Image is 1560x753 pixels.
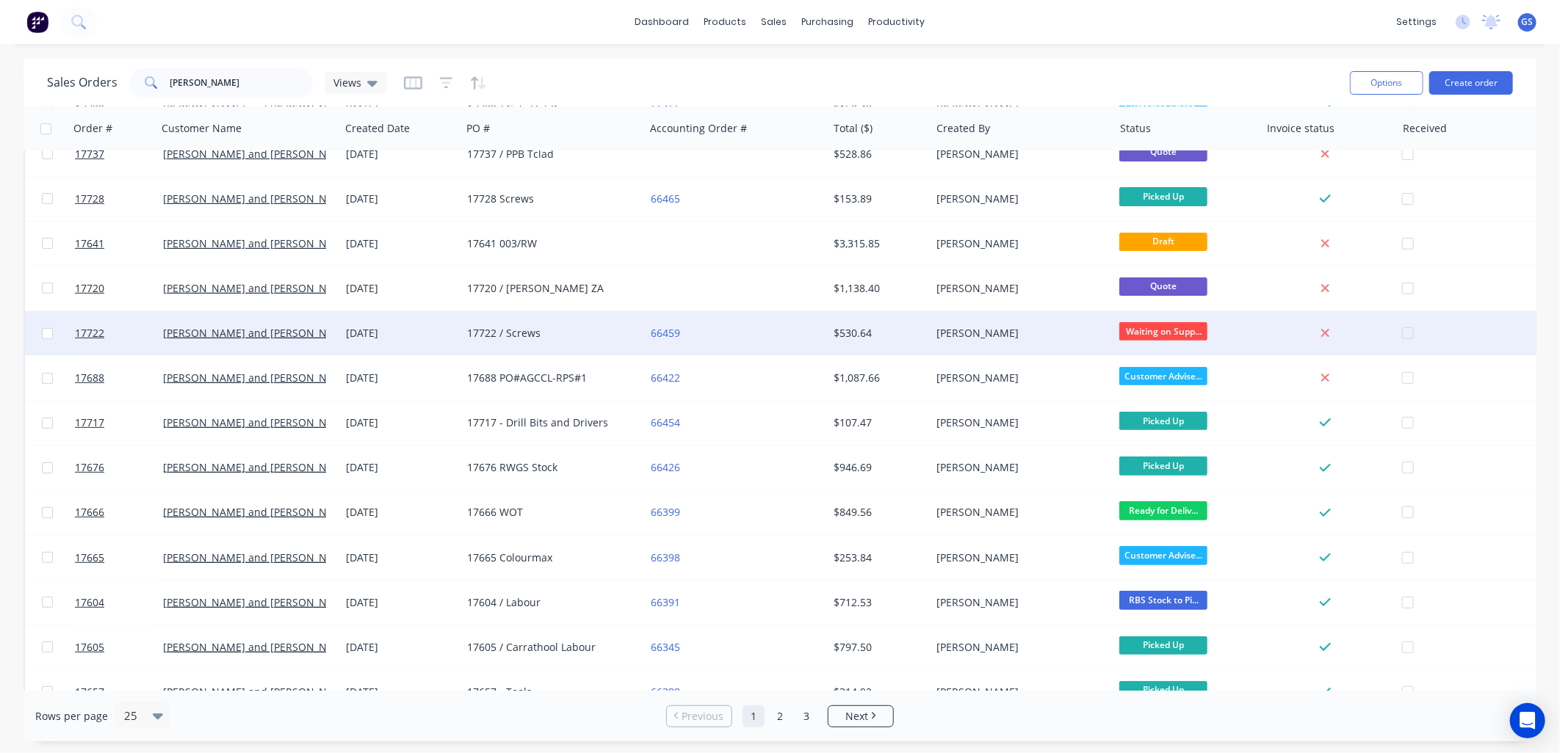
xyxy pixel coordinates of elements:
a: [PERSON_NAME] and [PERSON_NAME] [163,192,353,205]
a: 17728 [75,177,163,221]
div: $1,138.40 [834,281,920,296]
span: Customer Advise... [1119,367,1207,385]
a: 17676 [75,445,163,490]
span: Previous [682,709,724,724]
span: 17728 [75,192,104,206]
div: $153.89 [834,192,920,206]
a: [PERSON_NAME] and [PERSON_NAME] [163,505,353,519]
div: [DATE] [346,326,455,341]
div: [DATE] [346,147,455,161]
span: Quote [1119,142,1207,161]
span: Picked Up [1119,636,1207,655]
div: $530.64 [834,326,920,341]
span: Draft [1119,233,1207,251]
div: Accounting Order # [650,121,747,136]
div: 17728 Screws [467,192,630,206]
input: Search... [170,68,314,98]
div: 17604 / Labour [467,595,630,610]
a: [PERSON_NAME] and [PERSON_NAME] [163,281,353,295]
a: 66388 [651,685,680,699]
a: Page 1 is your current page [743,705,765,727]
span: Customer Advise... [1119,546,1207,564]
div: [DATE] [346,415,455,430]
div: [DATE] [346,640,455,655]
div: [PERSON_NAME] [936,595,1099,610]
div: Received [1403,121,1447,136]
a: 17688 [75,356,163,400]
div: [PERSON_NAME] [936,550,1099,565]
span: 17641 [75,236,104,251]
span: Picked Up [1119,456,1207,475]
div: Open Intercom Messenger [1510,703,1545,738]
div: $1,087.66 [834,371,920,385]
a: 66399 [651,505,680,519]
a: 66459 [651,326,680,340]
div: [DATE] [346,505,455,520]
a: [PERSON_NAME] and [PERSON_NAME] [163,326,353,340]
span: 17722 [75,326,104,341]
div: [PERSON_NAME] [936,281,1099,296]
div: 17666 WOT [467,505,630,520]
div: [DATE] [346,595,455,610]
a: 66454 [651,415,680,429]
div: Total ($) [834,121,873,136]
span: 17666 [75,505,104,520]
a: 66426 [651,460,680,474]
div: Order # [73,121,112,136]
div: [DATE] [346,460,455,475]
a: [PERSON_NAME] and [PERSON_NAME] [163,147,353,161]
span: 17605 [75,640,104,655]
span: Picked Up [1119,681,1207,699]
div: Created By [936,121,990,136]
a: 17722 [75,311,163,355]
div: [PERSON_NAME] [936,326,1099,341]
div: 17641 003/RW [467,236,630,251]
a: 17605 [75,625,163,669]
span: GS [1522,15,1534,29]
a: Page 3 [795,705,817,727]
a: 66465 [651,192,680,205]
div: [PERSON_NAME] [936,460,1099,475]
span: Views [333,75,361,90]
a: Page 2 [769,705,791,727]
div: [DATE] [346,192,455,206]
div: [PERSON_NAME] [936,505,1099,520]
div: [DATE] [346,371,455,385]
a: 17720 [75,266,163,310]
div: Created Date [345,121,410,136]
a: Previous page [667,709,732,724]
span: 17720 [75,281,104,296]
span: 17676 [75,460,104,475]
span: 17604 [75,595,104,610]
a: [PERSON_NAME] and [PERSON_NAME] [163,415,353,429]
a: 66391 [651,595,680,609]
div: [PERSON_NAME] [936,415,1099,430]
a: 17641 [75,222,163,266]
div: 17720 / [PERSON_NAME] ZA [467,281,630,296]
span: 17737 [75,147,104,161]
div: $107.47 [834,415,920,430]
div: [DATE] [346,281,455,296]
div: productivity [862,11,933,33]
div: [PERSON_NAME] [936,147,1099,161]
div: 17657 - Tools [467,685,630,699]
div: [PERSON_NAME] [936,640,1099,655]
span: RBS Stock to Pi... [1119,591,1207,609]
div: $946.69 [834,460,920,475]
div: [PERSON_NAME] [936,685,1099,699]
div: 17605 / Carrathool Labour [467,640,630,655]
div: 17665 Colourmax [467,550,630,565]
div: Invoice status [1267,121,1335,136]
div: $253.84 [834,550,920,565]
div: 17722 / Screws [467,326,630,341]
div: 17737 / PPB Tclad [467,147,630,161]
a: [PERSON_NAME] and [PERSON_NAME] [163,236,353,250]
div: $712.53 [834,595,920,610]
span: Ready for Deliv... [1119,501,1207,520]
div: $3,315.85 [834,236,920,251]
img: Factory [26,11,48,33]
div: products [697,11,754,33]
span: 17717 [75,415,104,430]
div: 17688 PO#AGCCL-RPS#1 [467,371,630,385]
a: [PERSON_NAME] and [PERSON_NAME] [163,640,353,654]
